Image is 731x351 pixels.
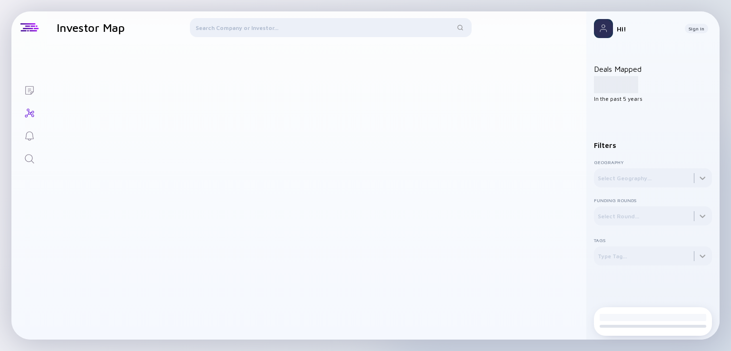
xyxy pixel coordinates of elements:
img: Profile Picture [594,19,613,38]
div: Hi! [617,25,677,33]
div: 1,234 [594,76,638,93]
div: Deals Mapped [594,65,712,102]
h1: Investor Map [57,21,125,34]
div: Filters [594,141,712,149]
img: graph-loading.svg [250,101,426,254]
div: In the past 5 years [594,95,712,102]
a: Investor Map [11,101,47,124]
a: Search [11,146,47,169]
a: Reminders [11,124,47,146]
button: Sign In [685,24,708,33]
a: Lists [11,78,47,101]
